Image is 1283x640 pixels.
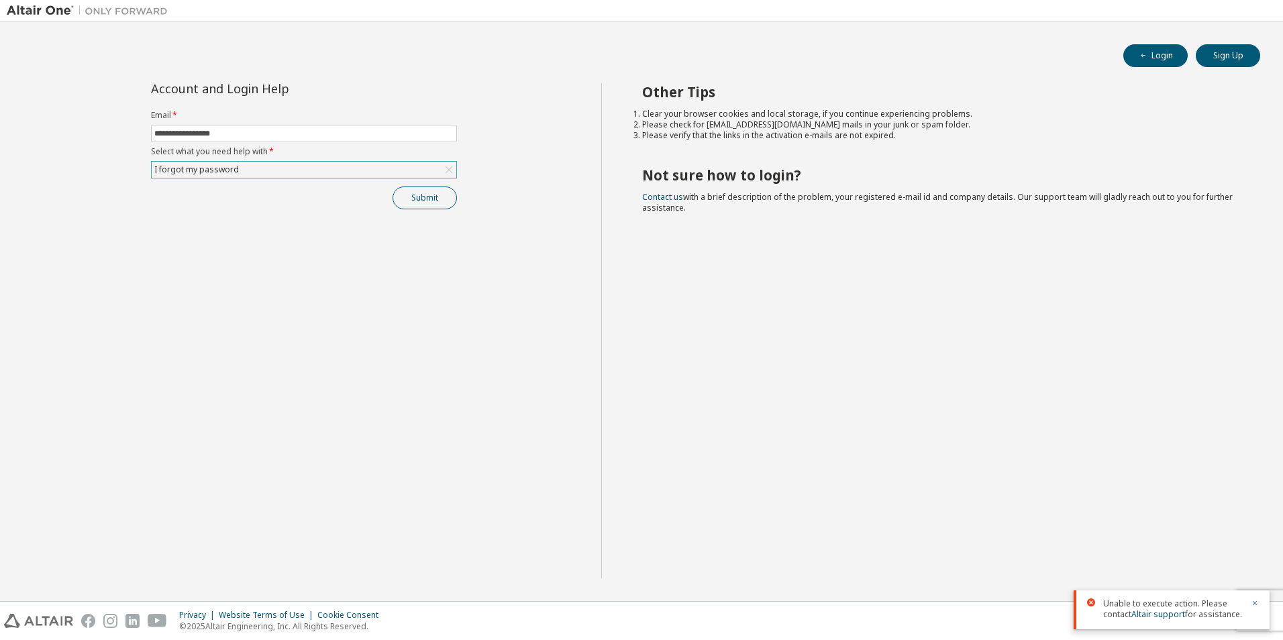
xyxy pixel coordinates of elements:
li: Please check for [EMAIL_ADDRESS][DOMAIN_NAME] mails in your junk or spam folder. [642,119,1237,130]
button: Sign Up [1196,44,1260,67]
span: with a brief description of the problem, your registered e-mail id and company details. Our suppo... [642,191,1233,213]
div: Privacy [179,610,219,621]
div: Account and Login Help [151,83,396,94]
div: I forgot my password [152,162,456,178]
button: Submit [393,186,457,209]
button: Login [1123,44,1188,67]
img: facebook.svg [81,614,95,628]
img: linkedin.svg [125,614,140,628]
h2: Not sure how to login? [642,166,1237,184]
li: Clear your browser cookies and local storage, if you continue experiencing problems. [642,109,1237,119]
img: Altair One [7,4,174,17]
p: © 2025 Altair Engineering, Inc. All Rights Reserved. [179,621,387,632]
div: I forgot my password [152,162,241,177]
li: Please verify that the links in the activation e-mails are not expired. [642,130,1237,141]
label: Email [151,110,457,121]
span: Unable to execute action. Please contact for assistance. [1103,598,1243,620]
h2: Other Tips [642,83,1237,101]
img: youtube.svg [148,614,167,628]
img: altair_logo.svg [4,614,73,628]
div: Website Terms of Use [219,610,317,621]
img: instagram.svg [103,614,117,628]
div: Cookie Consent [317,610,387,621]
a: Contact us [642,191,683,203]
a: Altair support [1131,608,1185,620]
label: Select what you need help with [151,146,457,157]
